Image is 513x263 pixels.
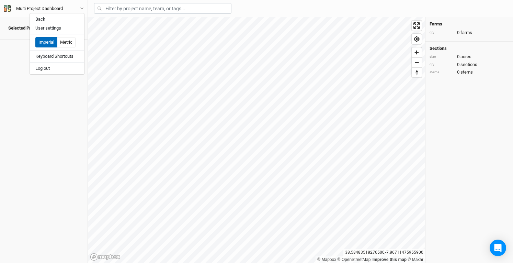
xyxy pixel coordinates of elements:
[412,47,422,57] button: Zoom in
[430,46,509,51] h4: Sections
[490,240,506,256] div: Open Intercom Messenger
[412,34,422,44] button: Find my location
[430,54,454,59] div: size
[412,67,422,77] button: Reset bearing to north
[430,21,509,27] h4: Farms
[430,30,509,36] div: 0 farms
[430,70,454,75] div: stems
[412,57,422,67] button: Zoom out
[35,37,57,47] button: Imperial
[57,37,76,47] button: Metric
[8,25,43,31] span: Selected Projects
[30,64,84,73] button: Log out
[3,5,84,12] button: Multi Project Dashboard
[90,253,120,261] a: Mapbox logo
[16,5,63,12] div: Multi Project Dashboard
[430,69,509,75] div: 0 stems
[88,17,425,263] canvas: Map
[30,52,84,61] button: Keyboard Shortcuts
[408,257,423,262] a: Maxar
[30,15,84,24] button: Back
[460,54,471,60] span: acres
[373,257,407,262] a: Improve this map
[343,249,425,256] div: 38.58483518276500 , -7.86711475955900
[430,54,509,60] div: 0
[430,62,509,68] div: 0 sections
[412,21,422,31] button: Enter fullscreen
[94,3,231,14] input: Filter by project name, team, or tags...
[317,257,336,262] a: Mapbox
[338,257,371,262] a: OpenStreetMap
[430,62,454,67] div: qty
[430,30,454,35] div: qty
[30,24,84,33] button: User settings
[412,68,422,77] span: Reset bearing to north
[412,58,422,67] span: Zoom out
